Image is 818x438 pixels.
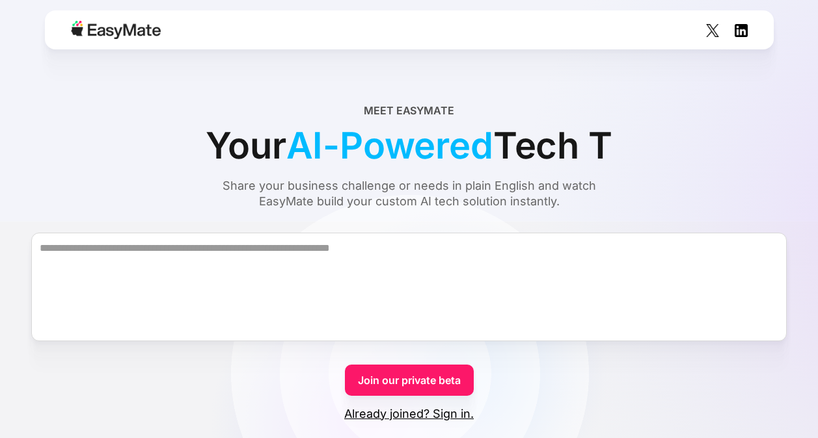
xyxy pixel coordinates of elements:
[71,21,161,39] img: Easymate logo
[206,118,612,173] div: Your
[286,118,493,173] span: AI-Powered
[706,24,719,37] img: Social Icon
[344,406,474,422] a: Already joined? Sign in.
[493,118,612,173] span: Tech T
[735,24,748,37] img: Social Icon
[364,103,454,118] div: Meet EasyMate
[31,209,787,422] form: Form
[345,365,474,396] a: Join our private beta
[198,178,621,209] div: Share your business challenge or needs in plain English and watch EasyMate build your custom AI t...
